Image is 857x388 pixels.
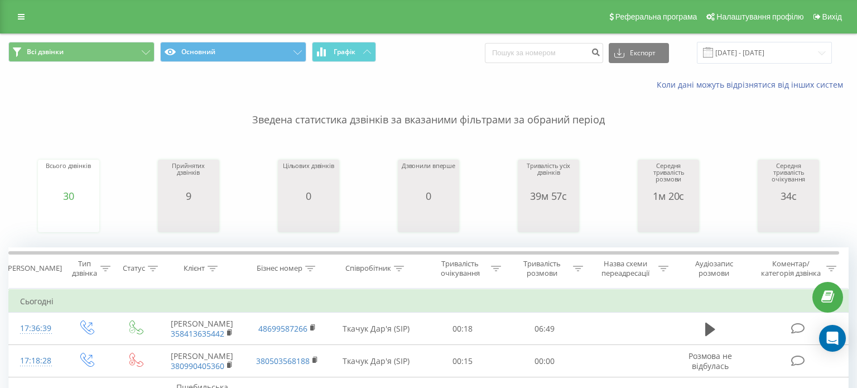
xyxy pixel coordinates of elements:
span: Налаштування профілю [716,12,803,21]
button: Експорт [609,43,669,63]
div: 30 [46,190,90,202]
a: 380990405360 [171,361,224,371]
div: Аудіозапис розмови [681,259,747,278]
span: Вихід [822,12,842,21]
span: Графік [334,48,355,56]
div: Тип дзвінка [71,259,98,278]
button: Графік [312,42,376,62]
td: 00:00 [504,345,586,377]
div: Всього дзвінків [46,162,90,190]
div: Бізнес номер [257,264,302,274]
div: 17:36:39 [20,318,50,339]
div: Співробітник [345,264,391,274]
div: Середня тривалість розмови [641,162,696,190]
td: [PERSON_NAME] [160,345,245,377]
div: Цільових дзвінків [283,162,334,190]
td: 00:18 [422,313,504,345]
input: Пошук за номером [485,43,603,63]
span: Реферальна програма [615,12,697,21]
a: 48699587266 [258,323,307,334]
a: 380503568188 [256,356,310,366]
div: Дзвонили вперше [402,162,455,190]
button: Всі дзвінки [8,42,155,62]
div: Статус [123,264,145,274]
td: [PERSON_NAME] [160,313,245,345]
td: 06:49 [504,313,586,345]
a: Коли дані можуть відрізнятися вiд інших систем [657,79,849,90]
div: Тривалість усіх дзвінків [521,162,576,190]
td: Ткачук Дар'я (SIP) [330,345,422,377]
td: Сьогодні [9,290,849,313]
td: Ткачук Дар'я (SIP) [330,313,422,345]
p: Зведена статистика дзвінків за вказаними фільтрами за обраний період [8,90,849,127]
div: Open Intercom Messenger [819,325,846,352]
span: Розмова не відбулась [689,351,732,371]
div: Назва схеми переадресації [596,259,656,278]
div: Середня тривалість очікування [760,162,816,190]
div: 1м 20с [641,190,696,202]
div: Клієнт [184,264,205,274]
div: [PERSON_NAME] [6,264,62,274]
div: Тривалість розмови [514,259,570,278]
div: 17:18:28 [20,350,50,372]
div: 0 [402,190,455,202]
div: 9 [161,190,216,202]
button: Основний [160,42,306,62]
div: 0 [283,190,334,202]
div: Тривалість очікування [432,259,488,278]
td: 00:15 [422,345,504,377]
div: 34с [760,190,816,202]
div: Прийнятих дзвінків [161,162,216,190]
div: 39м 57с [521,190,576,202]
div: Коментар/категорія дзвінка [758,259,824,278]
span: Всі дзвінки [27,47,64,56]
a: 358413635442 [171,328,224,339]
